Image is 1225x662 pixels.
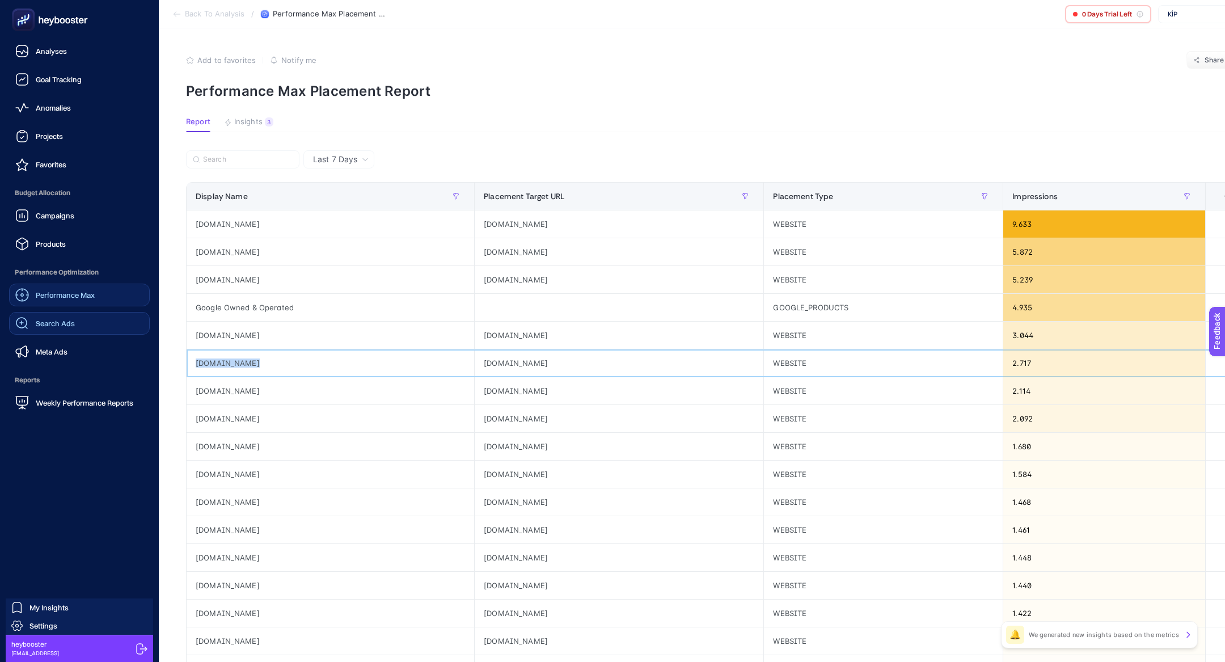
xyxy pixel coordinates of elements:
span: heybooster [11,640,59,649]
button: Add to favorites [186,56,256,65]
span: [EMAIL_ADDRESS] [11,649,59,657]
span: Search Ads [36,319,75,328]
span: Report [186,117,210,127]
span: Share [1205,56,1224,65]
div: WEBSITE [764,461,1003,488]
div: [DOMAIN_NAME] [475,238,763,265]
p: We generated new insights based on the metrics [1029,630,1179,639]
div: WEBSITE [764,433,1003,460]
span: Settings [29,621,57,630]
div: [DOMAIN_NAME] [187,433,474,460]
div: [DOMAIN_NAME] [187,627,474,655]
span: Meta Ads [36,347,67,356]
div: [DOMAIN_NAME] [187,572,474,599]
div: [DOMAIN_NAME] [187,544,474,571]
span: Anomalies [36,103,71,112]
span: Notify me [281,56,316,65]
a: Search Ads [9,312,150,335]
span: Reports [9,369,150,391]
span: Impressions [1012,192,1058,201]
div: 2.092 [1003,405,1205,432]
div: 5.872 [1003,238,1205,265]
span: / [251,9,254,18]
a: Weekly Performance Reports [9,391,150,414]
div: [DOMAIN_NAME] [475,349,763,377]
span: Insights [234,117,263,127]
a: Campaigns [9,204,150,227]
div: 1.680 [1003,433,1205,460]
span: Performance Max Placement Report [273,10,386,19]
div: WEBSITE [764,516,1003,543]
div: 2.114 [1003,377,1205,404]
span: Performance Optimization [9,261,150,284]
div: WEBSITE [764,210,1003,238]
div: [DOMAIN_NAME] [187,405,474,432]
div: GOOGLE_PRODUCTS [764,294,1003,321]
div: WEBSITE [764,322,1003,349]
div: 1.448 [1003,544,1205,571]
div: WEBSITE [764,238,1003,265]
div: 5.239 [1003,266,1205,293]
div: 1.440 [1003,572,1205,599]
div: [DOMAIN_NAME] [187,600,474,627]
div: 3.044 [1003,322,1205,349]
div: WEBSITE [764,266,1003,293]
div: 3 [265,117,273,127]
div: 1.468 [1003,488,1205,516]
div: WEBSITE [764,349,1003,377]
div: WEBSITE [764,600,1003,627]
a: My Insights [6,598,153,617]
div: 1.584 [1003,461,1205,488]
span: Favorites [36,160,66,169]
a: Products [9,233,150,255]
div: WEBSITE [764,627,1003,655]
div: [DOMAIN_NAME] [187,210,474,238]
div: [DOMAIN_NAME] [187,488,474,516]
a: Goal Tracking [9,68,150,91]
div: WEBSITE [764,572,1003,599]
span: Display Name [196,192,248,201]
div: [DOMAIN_NAME] [187,322,474,349]
input: Search [203,155,293,164]
div: WEBSITE [764,405,1003,432]
span: Performance Max [36,290,95,300]
div: [DOMAIN_NAME] [475,210,763,238]
span: Weekly Performance Reports [36,398,133,407]
div: [DOMAIN_NAME] [475,377,763,404]
span: Projects [36,132,63,141]
div: [DOMAIN_NAME] [187,349,474,377]
div: [DOMAIN_NAME] [475,627,763,655]
div: 2.717 [1003,349,1205,377]
div: WEBSITE [764,488,1003,516]
div: 1.422 [1003,600,1205,627]
a: Settings [6,617,153,635]
div: [DOMAIN_NAME] [475,322,763,349]
span: 0 Days Trial Left [1082,10,1132,19]
div: WEBSITE [764,377,1003,404]
a: Anomalies [9,96,150,119]
a: Favorites [9,153,150,176]
div: [DOMAIN_NAME] [187,516,474,543]
div: [DOMAIN_NAME] [187,266,474,293]
div: WEBSITE [764,544,1003,571]
a: Performance Max [9,284,150,306]
span: Last 7 Days [313,154,357,165]
span: Add to favorites [197,56,256,65]
div: Google Owned & Operated [187,294,474,321]
span: Analyses [36,47,67,56]
div: 1.461 [1003,516,1205,543]
span: My Insights [29,603,69,612]
div: [DOMAIN_NAME] [475,572,763,599]
a: Meta Ads [9,340,150,363]
div: [DOMAIN_NAME] [187,377,474,404]
div: 9.633 [1003,210,1205,238]
div: 🔔 [1006,626,1024,644]
span: Back To Analysis [185,10,244,19]
div: [DOMAIN_NAME] [475,544,763,571]
div: 4.935 [1003,294,1205,321]
a: Projects [9,125,150,147]
div: [DOMAIN_NAME] [475,461,763,488]
span: Budget Allocation [9,182,150,204]
span: Products [36,239,66,248]
button: Notify me [270,56,316,65]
